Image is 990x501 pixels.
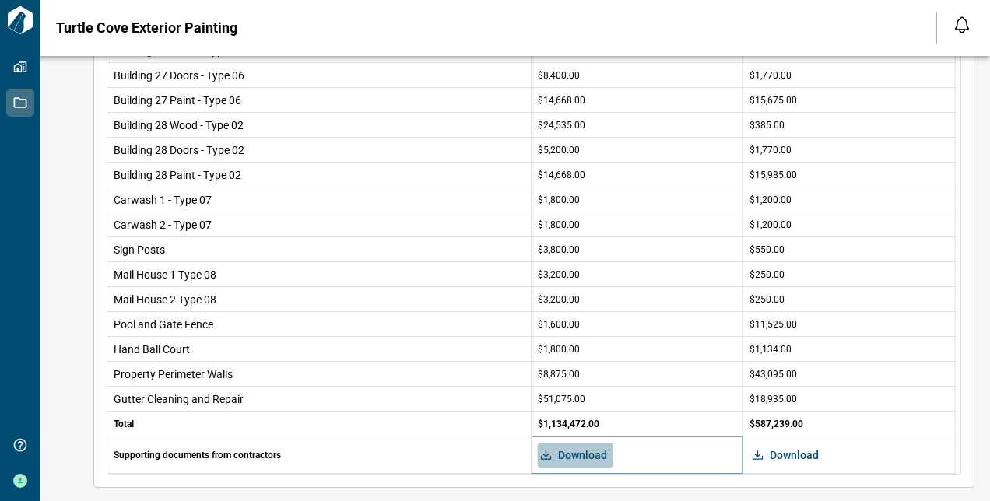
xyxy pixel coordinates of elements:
[770,447,819,463] span: Download
[750,268,785,281] span: $250.00
[538,219,580,231] span: $1,800.00
[114,242,525,258] span: Sign Posts
[114,418,134,430] span: Total
[750,418,803,430] span: $587,239.00
[538,318,580,331] span: $1,600.00
[56,20,237,36] span: Turtle Cove Exterior Painting
[538,443,613,468] button: Download
[114,342,525,357] span: Hand Ball Court
[538,293,580,306] span: $3,200.00
[750,219,792,231] span: $1,200.00
[538,368,580,380] span: $8,875.00
[538,69,580,82] span: $8,400.00
[750,293,785,306] span: $250.00
[114,167,525,183] span: Building 28 Paint - Type 02
[750,343,792,356] span: $1,134.00
[114,93,525,108] span: Building 27 Paint - Type 06
[950,12,974,37] button: Open notification feed
[538,144,580,156] span: $5,200.00
[114,449,281,461] span: Supporting documents from contractors
[538,268,580,281] span: $3,200.00
[538,343,580,356] span: $1,800.00
[114,317,525,332] span: Pool and Gate Fence
[538,194,580,206] span: $1,800.00
[750,69,792,82] span: $1,770.00
[114,142,525,158] span: Building 28 Doors - Type 02
[114,267,525,282] span: Mail House 1 Type 08
[538,94,585,107] span: $14,668.00
[750,393,797,405] span: $18,935.00
[750,119,785,131] span: $385.00
[750,443,825,468] button: Download
[114,68,525,83] span: Building 27 Doors - Type 06
[538,418,599,430] span: $1,134,472.00
[538,119,585,131] span: $24,535.00
[114,292,525,307] span: Mail House 2 Type 08
[114,217,525,233] span: Carwash 2 - Type 07
[750,194,792,206] span: $1,200.00
[750,144,792,156] span: $1,770.00
[114,117,525,133] span: Building 28 Wood - Type 02
[538,169,585,181] span: $14,668.00
[750,243,785,256] span: $550.00
[750,318,797,331] span: $11,525.00
[750,169,797,181] span: $15,985.00
[538,243,580,256] span: $3,800.00
[750,368,797,380] span: $43,095.00
[538,393,585,405] span: $51,075.00
[114,366,525,382] span: Property Perimeter Walls
[114,391,525,407] span: Gutter Cleaning and Repair
[558,447,607,463] span: Download
[750,94,797,107] span: $15,675.00
[114,192,525,208] span: Carwash 1 - Type 07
